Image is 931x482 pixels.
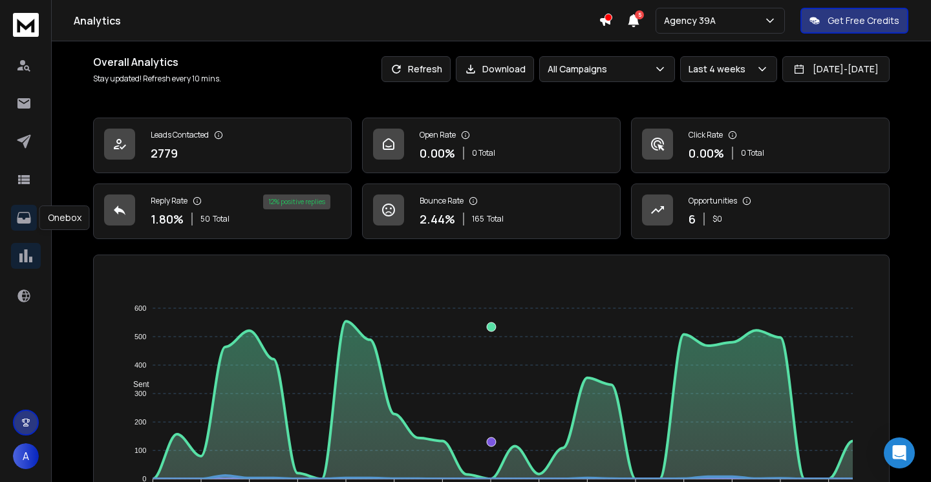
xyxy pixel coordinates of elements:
[487,214,504,224] span: Total
[134,333,146,341] tspan: 500
[420,130,456,140] p: Open Rate
[631,118,890,173] a: Click Rate0.00%0 Total
[13,13,39,37] img: logo
[93,183,352,239] a: Reply Rate1.80%50Total12% positive replies
[689,63,751,76] p: Last 4 weeks
[151,130,209,140] p: Leads Contacted
[482,63,526,76] p: Download
[93,54,221,70] h1: Overall Analytics
[74,13,599,28] h1: Analytics
[884,437,915,468] div: Open Intercom Messenger
[456,56,534,82] button: Download
[151,210,184,228] p: 1.80 %
[472,148,495,158] p: 0 Total
[741,148,764,158] p: 0 Total
[13,443,39,469] button: A
[800,8,908,34] button: Get Free Credits
[664,14,721,27] p: Agency 39A
[689,144,724,162] p: 0.00 %
[689,210,696,228] p: 6
[548,63,612,76] p: All Campaigns
[134,390,146,397] tspan: 300
[134,446,146,454] tspan: 100
[134,361,146,369] tspan: 400
[689,130,723,140] p: Click Rate
[420,196,464,206] p: Bounce Rate
[472,214,484,224] span: 165
[381,56,451,82] button: Refresh
[93,118,352,173] a: Leads Contacted2779
[420,144,455,162] p: 0.00 %
[151,144,178,162] p: 2779
[263,194,330,209] div: 12 % positive replies
[635,10,644,19] span: 5
[93,74,221,84] p: Stay updated! Refresh every 10 mins.
[420,210,455,228] p: 2.44 %
[828,14,899,27] p: Get Free Credits
[151,196,187,206] p: Reply Rate
[689,196,737,206] p: Opportunities
[362,183,621,239] a: Bounce Rate2.44%165Total
[213,214,230,224] span: Total
[200,214,210,224] span: 50
[123,380,149,389] span: Sent
[712,214,722,224] p: $ 0
[362,118,621,173] a: Open Rate0.00%0 Total
[39,205,90,230] div: Onebox
[782,56,890,82] button: [DATE]-[DATE]
[631,183,890,239] a: Opportunities6$0
[408,63,442,76] p: Refresh
[134,418,146,426] tspan: 200
[134,304,146,312] tspan: 600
